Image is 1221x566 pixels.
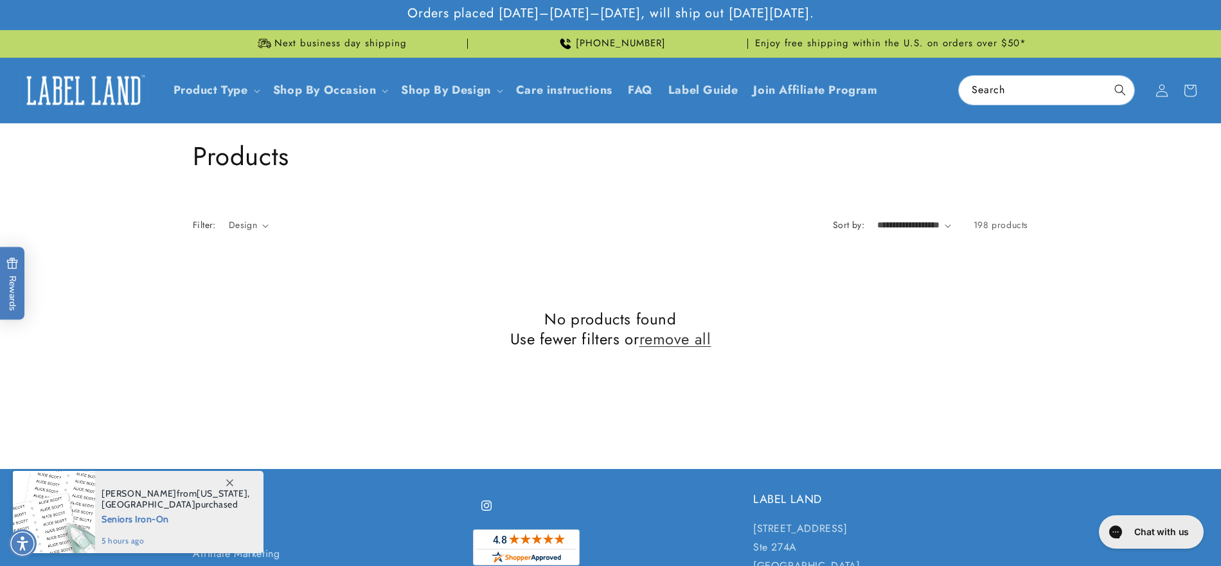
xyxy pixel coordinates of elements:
[102,488,177,499] span: [PERSON_NAME]
[745,75,885,105] a: Join Affiliate Program
[661,75,746,105] a: Label Guide
[755,37,1026,50] span: Enjoy free shipping within the U.S. on orders over $50*
[193,139,1028,173] h1: Products
[407,5,814,22] span: Orders placed [DATE]–[DATE]–[DATE], will ship out [DATE][DATE].
[229,218,257,231] span: Design
[6,257,19,310] span: Rewards
[1106,76,1134,104] button: Search
[401,82,490,98] a: Shop By Design
[508,75,620,105] a: Care instructions
[193,30,468,57] div: Announcement
[753,83,877,98] span: Join Affiliate Program
[8,529,37,558] div: Accessibility Menu
[193,492,468,507] h2: Quick links
[576,37,666,50] span: [PHONE_NUMBER]
[19,71,148,111] img: Label Land
[102,499,195,510] span: [GEOGRAPHIC_DATA]
[974,218,1028,231] span: 198 products
[473,30,748,57] div: Announcement
[193,218,216,232] h2: Filter:
[753,30,1028,57] div: Announcement
[166,75,265,105] summary: Product Type
[15,66,153,115] a: Label Land
[174,82,248,98] a: Product Type
[1092,511,1208,553] iframe: Gorgias live chat messenger
[273,83,377,98] span: Shop By Occasion
[102,535,250,547] span: 5 hours ago
[639,329,711,349] a: remove all
[102,488,250,510] span: from , purchased
[628,83,653,98] span: FAQ
[274,37,407,50] span: Next business day shipping
[193,309,1028,349] h2: No products found Use fewer filters or
[516,83,612,98] span: Care instructions
[265,75,394,105] summary: Shop By Occasion
[102,510,250,526] span: Seniors Iron-On
[229,218,269,232] summary: Design (0 selected)
[833,218,864,231] label: Sort by:
[197,488,247,499] span: [US_STATE]
[668,83,738,98] span: Label Guide
[393,75,508,105] summary: Shop By Design
[620,75,661,105] a: FAQ
[753,492,1028,507] h2: LABEL LAND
